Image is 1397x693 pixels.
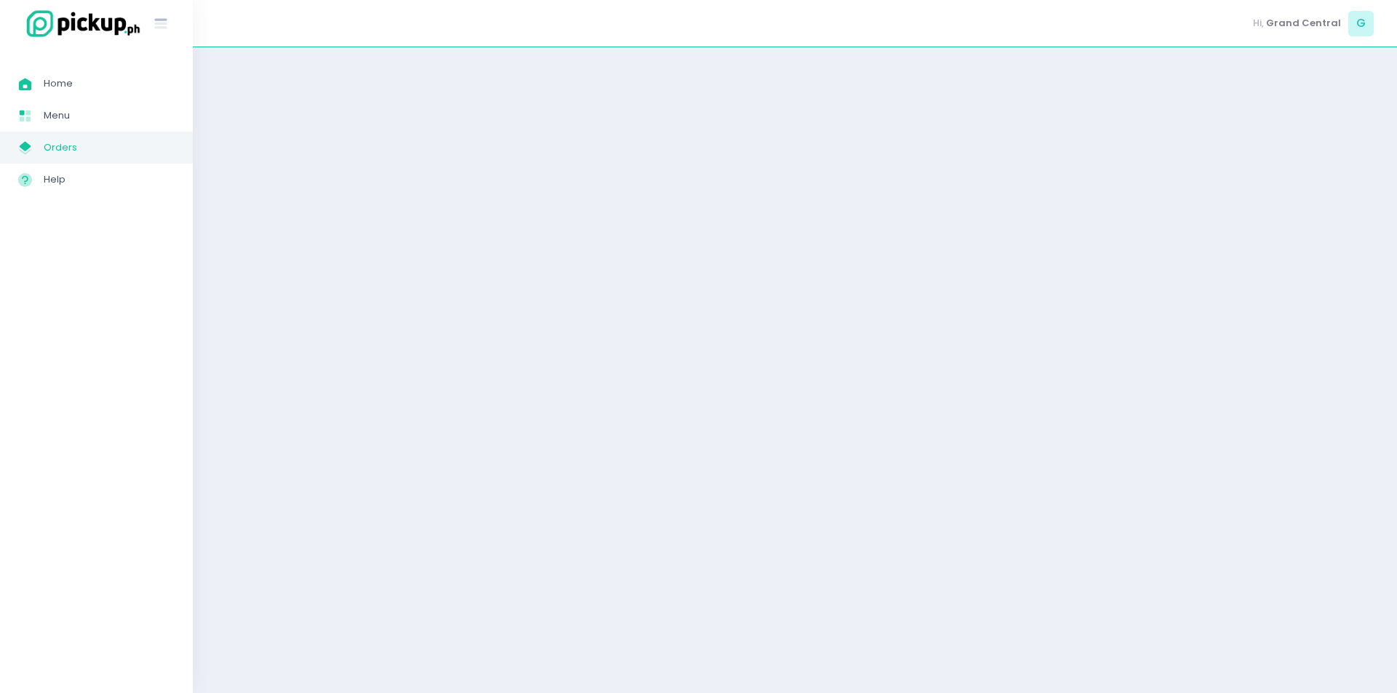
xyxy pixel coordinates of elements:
span: Orders [44,138,175,157]
img: logo [18,8,142,39]
span: Hi, [1253,16,1264,31]
span: Menu [44,106,175,125]
span: G [1348,11,1374,36]
span: Help [44,170,175,189]
span: Home [44,74,175,93]
span: Grand Central [1266,16,1341,31]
